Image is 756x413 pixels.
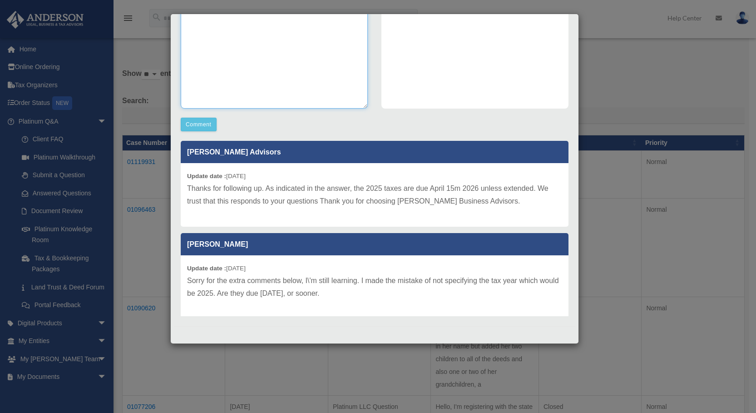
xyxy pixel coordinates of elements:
button: Comment [181,118,217,131]
p: [PERSON_NAME] [181,233,568,255]
p: Thanks for following up. As indicated in the answer, the 2025 taxes are due April 15m 2026 unless... [187,182,562,208]
small: [DATE] [187,265,246,272]
small: [DATE] [187,173,246,179]
b: Update date : [187,173,226,179]
p: [PERSON_NAME] Advisors [181,141,568,163]
p: Sorry for the extra comments below, I\'m still learning. I made the mistake of not specifying the... [187,274,562,300]
b: Update date : [187,265,226,272]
